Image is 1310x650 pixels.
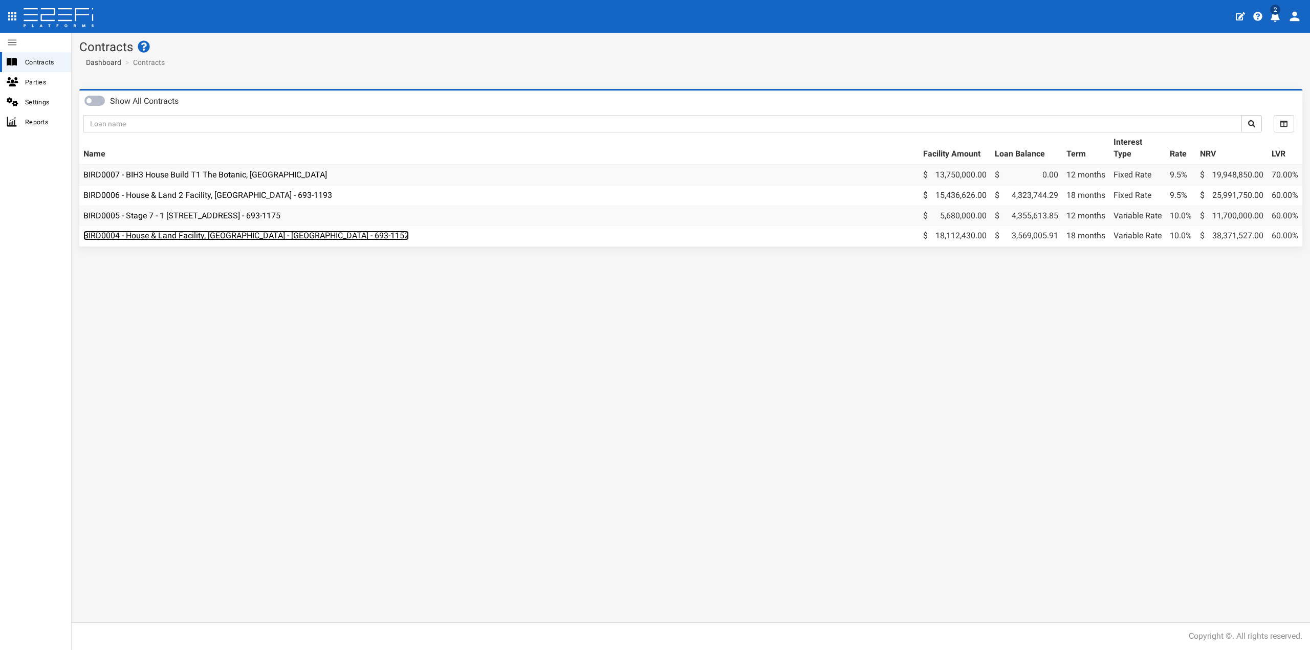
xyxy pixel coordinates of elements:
[1268,226,1302,246] td: 60.00%
[1166,165,1196,185] td: 9.5%
[919,132,991,165] th: Facility Amount
[991,132,1062,165] th: Loan Balance
[83,231,409,240] a: BIRD0004 - House & Land Facility, [GEOGRAPHIC_DATA] - [GEOGRAPHIC_DATA] - 693-1152
[1109,165,1166,185] td: Fixed Rate
[1189,631,1302,642] div: Copyright ©. All rights reserved.
[82,57,121,68] a: Dashboard
[83,115,1242,132] input: Loan name
[1268,206,1302,226] td: 60.00%
[1062,226,1109,246] td: 18 months
[83,190,332,200] a: BIRD0006 - House & Land 2 Facility, [GEOGRAPHIC_DATA] - 693-1193
[991,185,1062,206] td: 4,323,744.29
[919,185,991,206] td: 15,436,626.00
[1062,132,1109,165] th: Term
[1268,185,1302,206] td: 60.00%
[110,96,179,107] label: Show All Contracts
[1166,206,1196,226] td: 10.0%
[25,96,63,108] span: Settings
[1196,206,1268,226] td: 11,700,000.00
[1166,185,1196,206] td: 9.5%
[991,206,1062,226] td: 4,355,613.85
[1109,132,1166,165] th: Interest Type
[1166,132,1196,165] th: Rate
[123,57,165,68] li: Contracts
[1062,206,1109,226] td: 12 months
[1268,165,1302,185] td: 70.00%
[1196,165,1268,185] td: 19,948,850.00
[83,211,280,220] a: BIRD0005 - Stage 7 - 1 [STREET_ADDRESS] - 693-1175
[991,165,1062,185] td: 0.00
[25,76,63,88] span: Parties
[1109,206,1166,226] td: Variable Rate
[1062,185,1109,206] td: 18 months
[1196,185,1268,206] td: 25,991,750.00
[83,170,327,180] a: BIRD0007 - BIH3 House Build T1 The Botanic, [GEOGRAPHIC_DATA]
[1196,132,1268,165] th: NRV
[919,206,991,226] td: 5,680,000.00
[25,56,63,68] span: Contracts
[919,165,991,185] td: 13,750,000.00
[82,58,121,66] span: Dashboard
[1196,226,1268,246] td: 38,371,527.00
[1062,165,1109,185] td: 12 months
[991,226,1062,246] td: 3,569,005.91
[919,226,991,246] td: 18,112,430.00
[25,116,63,128] span: Reports
[1166,226,1196,246] td: 10.0%
[79,132,919,165] th: Name
[1268,132,1302,165] th: LVR
[1109,185,1166,206] td: Fixed Rate
[1109,226,1166,246] td: Variable Rate
[79,40,1302,54] h1: Contracts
